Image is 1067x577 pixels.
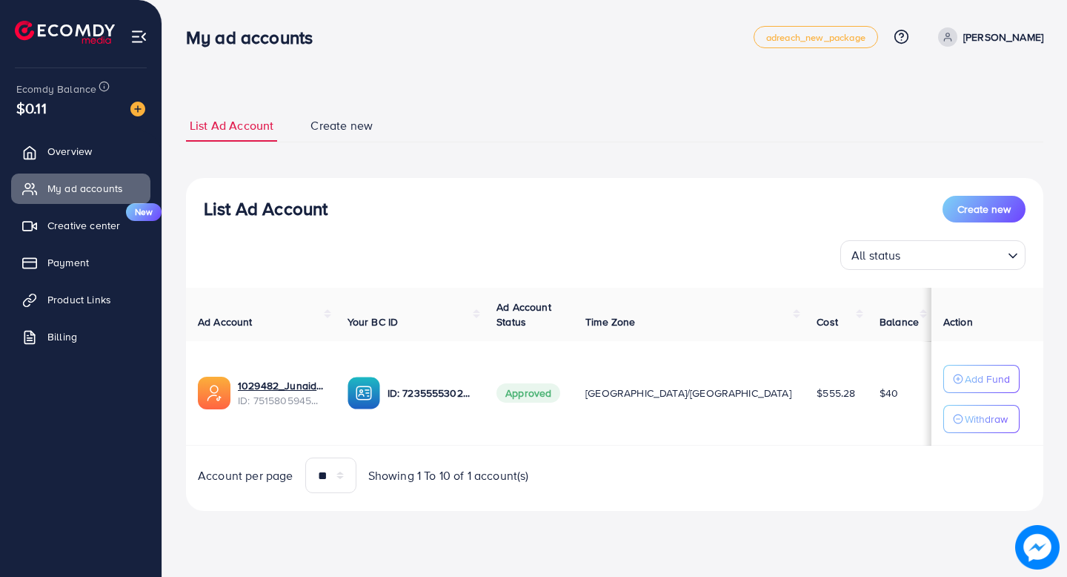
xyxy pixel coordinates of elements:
div: Search for option [840,240,1026,270]
img: menu [130,28,147,45]
span: Overview [47,144,92,159]
span: My ad accounts [47,181,123,196]
span: Time Zone [585,314,635,329]
span: Payment [47,255,89,270]
img: image [1015,525,1060,570]
span: Billing [47,329,77,344]
button: Create new [943,196,1026,222]
button: Withdraw [943,405,1020,433]
a: Billing [11,322,150,352]
span: All status [848,245,904,266]
a: adreach_new_package [754,26,878,48]
img: image [130,102,145,116]
span: Create new [310,117,373,134]
span: Product Links [47,292,111,307]
span: Ad Account Status [496,300,551,329]
p: Add Fund [965,370,1010,388]
img: ic-ads-acc.e4c84228.svg [198,377,230,409]
span: ID: 7515805945222807553 [238,393,324,408]
div: <span class='underline'>1029482_Junaid YT_1749909940919</span></br>7515805945222807553 [238,378,324,409]
a: [PERSON_NAME] [932,27,1043,47]
h3: List Ad Account [204,198,328,220]
span: Your BC ID [348,314,399,329]
span: $555.28 [817,386,855,400]
p: Withdraw [965,410,1008,428]
span: [GEOGRAPHIC_DATA]/[GEOGRAPHIC_DATA] [585,386,791,400]
span: Ecomdy Balance [16,82,96,96]
span: New [126,203,162,221]
span: $40 [880,386,898,400]
a: Overview [11,136,150,166]
span: Creative center [47,218,120,233]
span: Action [943,314,973,329]
span: Ad Account [198,314,253,329]
span: Showing 1 To 10 of 1 account(s) [368,467,529,484]
button: Add Fund [943,365,1020,393]
span: Cost [817,314,838,329]
a: My ad accounts [11,174,150,203]
span: List Ad Account [190,117,273,134]
a: Creative centerNew [11,211,150,240]
p: ID: 7235555302098108417 [388,384,473,402]
a: 1029482_Junaid YT_1749909940919 [238,378,324,393]
span: Create new [957,202,1011,217]
h3: My ad accounts [186,27,325,48]
span: Approved [496,383,560,403]
span: adreach_new_package [766,33,865,42]
span: $0.11 [16,97,47,119]
a: Payment [11,248,150,277]
a: Product Links [11,285,150,314]
img: ic-ba-acc.ded83a64.svg [348,377,380,409]
p: [PERSON_NAME] [963,28,1043,46]
img: logo [15,21,115,44]
span: Account per page [198,467,293,484]
span: Balance [880,314,919,329]
input: Search for option [905,242,1002,266]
